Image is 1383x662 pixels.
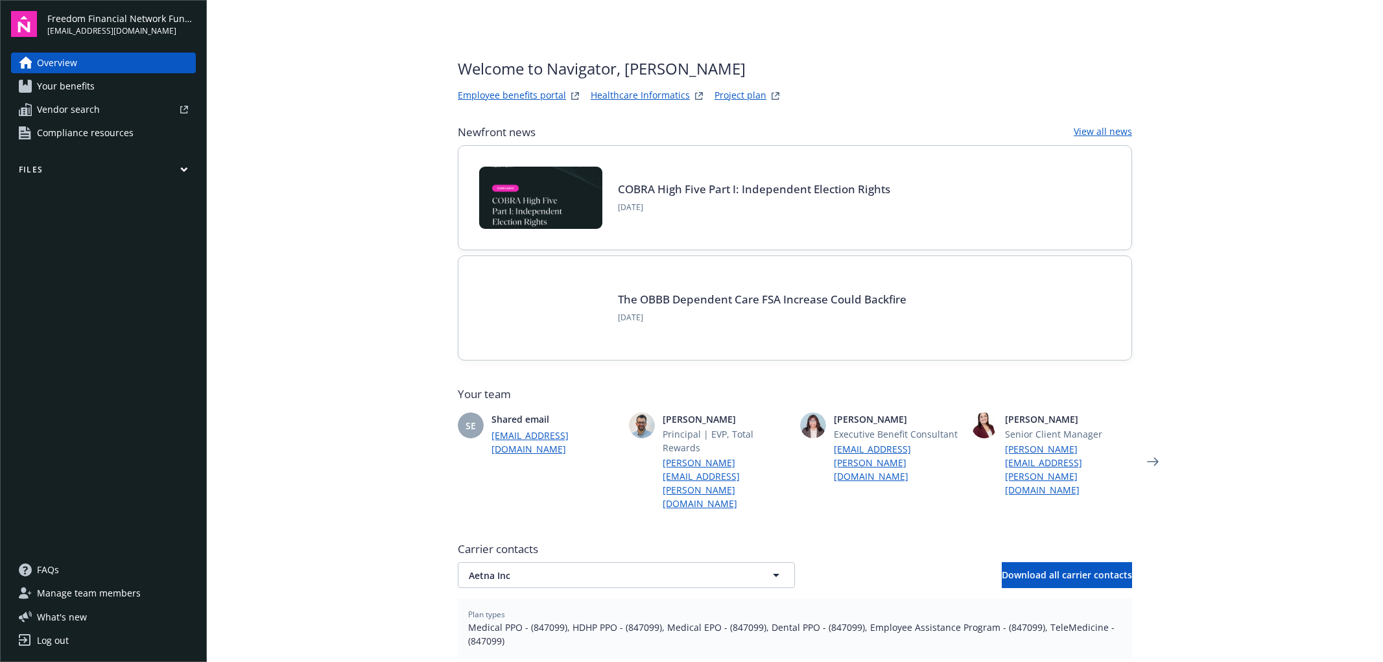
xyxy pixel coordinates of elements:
[469,569,739,582] span: Aetna Inc
[567,88,583,104] a: striveWebsite
[11,123,196,143] a: Compliance resources
[11,76,196,97] a: Your benefits
[1005,412,1132,426] span: [PERSON_NAME]
[491,412,619,426] span: Shared email
[1142,451,1163,472] a: Next
[47,12,196,25] span: Freedom Financial Network Funding, LLC
[47,11,196,37] button: Freedom Financial Network Funding, LLC[EMAIL_ADDRESS][DOMAIN_NAME]
[618,202,890,213] span: [DATE]
[691,88,707,104] a: springbukWebsite
[663,427,790,455] span: Principal | EVP, Total Rewards
[629,412,655,438] img: photo
[971,412,997,438] img: photo
[468,621,1122,648] span: Medical PPO - (847099), HDHP PPO - (847099), Medical EPO - (847099), Dental PPO - (847099), Emplo...
[1005,442,1132,497] a: [PERSON_NAME][EMAIL_ADDRESS][PERSON_NAME][DOMAIN_NAME]
[479,167,602,229] img: BLOG-Card Image - Compliance - COBRA High Five Pt 1 07-18-25.jpg
[11,99,196,120] a: Vendor search
[458,562,795,588] button: Aetna Inc
[11,164,196,180] button: Files
[468,609,1122,621] span: Plan types
[466,419,476,432] span: SE
[834,412,961,426] span: [PERSON_NAME]
[37,76,95,97] span: Your benefits
[11,11,37,37] img: navigator-logo.svg
[11,583,196,604] a: Manage team members
[768,88,783,104] a: projectPlanWebsite
[11,610,108,624] button: What's new
[618,312,906,324] span: [DATE]
[800,412,826,438] img: photo
[834,427,961,441] span: Executive Benefit Consultant
[11,560,196,580] a: FAQs
[37,560,59,580] span: FAQs
[663,412,790,426] span: [PERSON_NAME]
[591,88,690,104] a: Healthcare Informatics
[458,124,536,140] span: Newfront news
[458,386,1132,402] span: Your team
[37,610,87,624] span: What ' s new
[37,99,100,120] span: Vendor search
[37,53,77,73] span: Overview
[37,123,134,143] span: Compliance resources
[458,57,783,80] span: Welcome to Navigator , [PERSON_NAME]
[491,429,619,456] a: [EMAIL_ADDRESS][DOMAIN_NAME]
[618,182,890,196] a: COBRA High Five Part I: Independent Election Rights
[479,277,602,339] img: BLOG-Card Image - Compliance - OBBB Dep Care FSA - 08-01-25.jpg
[37,583,141,604] span: Manage team members
[47,25,196,37] span: [EMAIL_ADDRESS][DOMAIN_NAME]
[1002,562,1132,588] button: Download all carrier contacts
[618,292,906,307] a: The OBBB Dependent Care FSA Increase Could Backfire
[715,88,766,104] a: Project plan
[37,630,69,651] div: Log out
[1002,569,1132,581] span: Download all carrier contacts
[11,53,196,73] a: Overview
[458,541,1132,557] span: Carrier contacts
[663,456,790,510] a: [PERSON_NAME][EMAIL_ADDRESS][PERSON_NAME][DOMAIN_NAME]
[458,88,566,104] a: Employee benefits portal
[834,442,961,483] a: [EMAIL_ADDRESS][PERSON_NAME][DOMAIN_NAME]
[1005,427,1132,441] span: Senior Client Manager
[1074,124,1132,140] a: View all news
